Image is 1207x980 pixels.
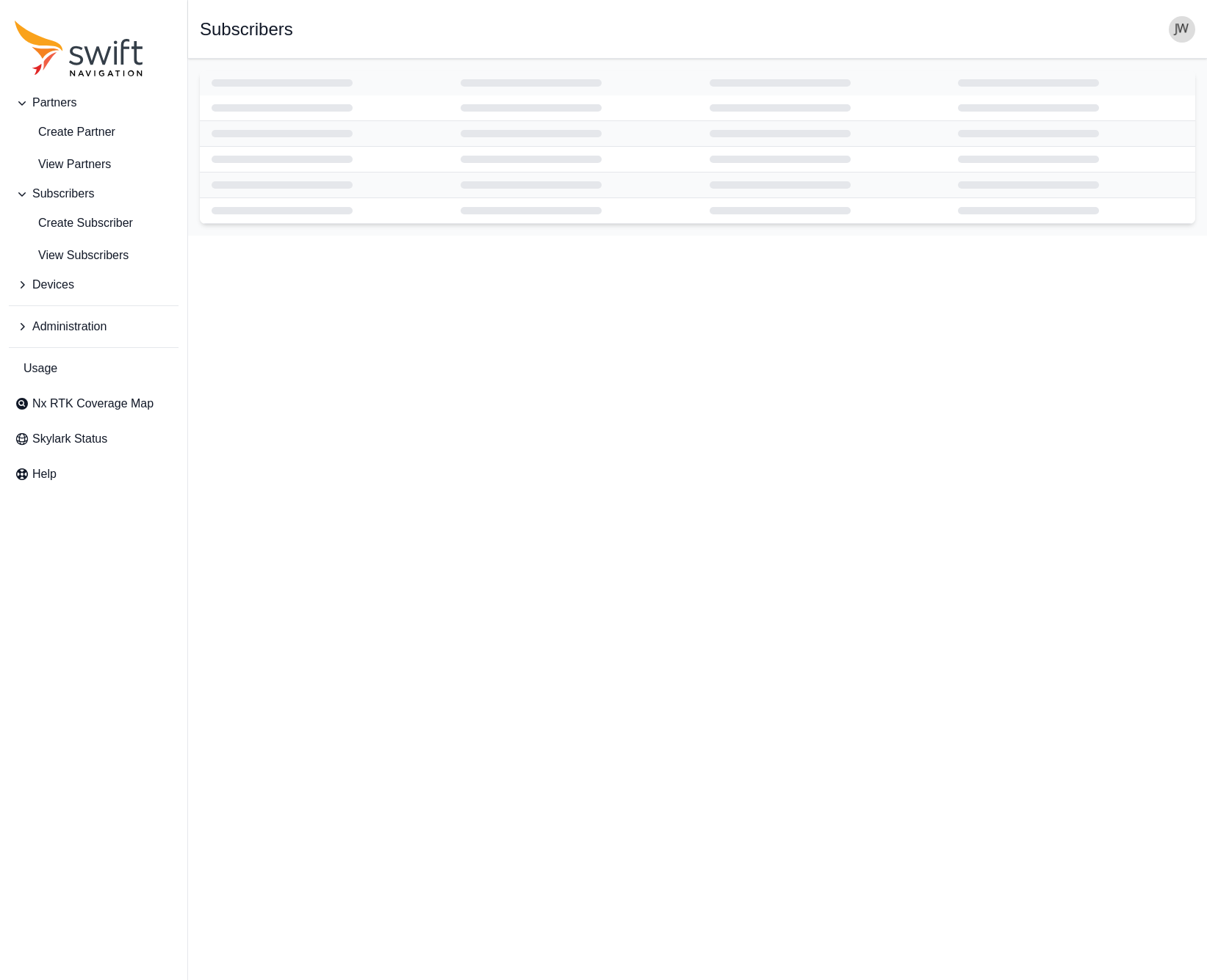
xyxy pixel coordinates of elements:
[9,241,179,270] a: View Subscribers
[32,185,94,203] span: Subscribers
[9,208,179,238] a: Create Subscriber
[9,460,179,489] a: Help
[1169,16,1195,43] img: user photo
[32,276,74,294] span: Devices
[9,179,179,208] button: Subscribers
[32,318,107,335] span: Administration
[9,150,179,179] a: View Partners
[24,360,57,377] span: Usage
[32,465,57,483] span: Help
[15,214,133,232] span: Create Subscriber
[9,88,179,117] button: Partners
[32,395,154,413] span: Nx RTK Coverage Map
[32,94,76,112] span: Partners
[15,247,129,264] span: View Subscribers
[9,312,179,341] button: Administration
[32,430,107,448] span: Skylark Status
[9,117,179,147] a: create-partner
[200,21,293,38] h1: Subscribers
[9,354,179,383] a: Usage
[15,156,111,173] span: View Partners
[15,123,115,141] span: Create Partner
[9,389,179,418] a: Nx RTK Coverage Map
[9,424,179,454] a: Skylark Status
[9,270,179,300] button: Devices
